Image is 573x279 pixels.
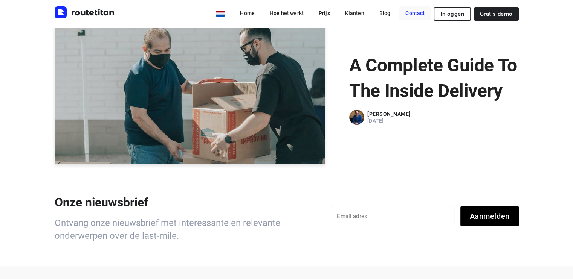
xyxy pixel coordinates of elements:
h6: Ontvang onze nieuwsbrief met interessante en relevante onderwerpen over de last-mile. [55,217,320,242]
span: Aanmelden [469,211,509,222]
a: Blog [373,6,397,20]
b: [DATE] [367,118,384,124]
p: Onze nieuwsbrief [55,194,320,211]
a: Home [234,6,261,20]
a: Gratis demo [474,7,519,21]
a: Routetitan [55,6,115,20]
button: Inloggen [434,7,471,21]
a: A Complete Guide To The Inside Delivery [55,14,325,164]
a: Hoe het werkt [264,6,310,20]
button: Aanmelden [460,206,518,226]
a: Contact [399,6,431,20]
span: Inloggen [440,11,464,17]
img: Routetitan logo [55,6,115,18]
a: Prijs [313,6,336,20]
a: Klanten [339,6,370,20]
a: A Complete Guide To The Inside Delivery [349,53,518,104]
span: Gratis demo [480,11,513,17]
p: [PERSON_NAME] [367,111,411,117]
img: Babak Heydari [349,110,364,125]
